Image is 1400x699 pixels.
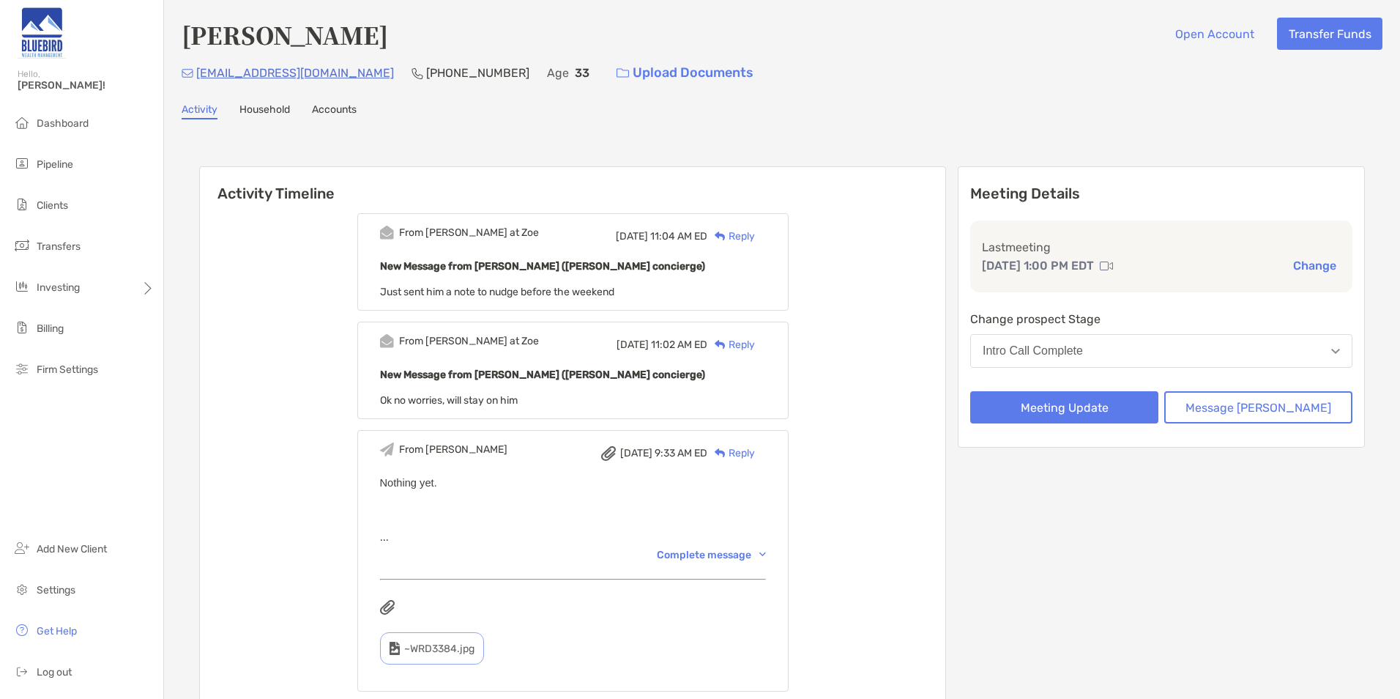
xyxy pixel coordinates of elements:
[970,185,1352,203] p: Meeting Details
[983,344,1083,358] div: Intro Call Complete
[657,549,766,561] div: Complete message
[13,662,31,680] img: logout icon
[715,232,726,241] img: Reply icon
[312,103,357,119] a: Accounts
[982,238,1341,256] p: Last meeting
[380,334,394,348] img: Event icon
[37,666,72,678] span: Log out
[1289,258,1341,273] button: Change
[37,281,80,294] span: Investing
[426,64,529,82] p: [PHONE_NUMBER]
[13,155,31,172] img: pipeline icon
[13,539,31,557] img: add_new_client icon
[13,114,31,131] img: dashboard icon
[380,600,395,615] img: attachments
[982,256,1094,275] p: [DATE] 1:00 PM EDT
[575,64,589,82] p: 33
[601,446,616,461] img: attachment
[239,103,290,119] a: Household
[37,584,75,596] span: Settings
[380,369,705,381] b: New Message from [PERSON_NAME] ([PERSON_NAME] concierge)
[13,237,31,254] img: transfers icon
[37,363,98,376] span: Firm Settings
[182,103,217,119] a: Activity
[37,625,77,637] span: Get Help
[196,64,394,82] p: [EMAIL_ADDRESS][DOMAIN_NAME]
[970,391,1158,424] button: Meeting Update
[380,260,705,273] b: New Message from [PERSON_NAME] ([PERSON_NAME] concierge)
[970,334,1352,368] button: Intro Call Complete
[412,67,423,79] img: Phone Icon
[607,57,763,89] a: Upload Documents
[13,621,31,639] img: get-help icon
[380,474,766,544] span: ...
[655,447,707,459] span: 9:33 AM ED
[616,230,648,243] span: [DATE]
[390,642,400,655] img: type
[399,335,539,347] div: From [PERSON_NAME] at Zoe
[18,6,66,59] img: Zoe Logo
[37,543,107,555] span: Add New Client
[707,445,755,461] div: Reply
[13,360,31,377] img: firm-settings icon
[200,167,945,202] h6: Activity Timeline
[650,230,707,243] span: 11:04 AM ED
[617,339,649,351] span: [DATE]
[37,240,81,253] span: Transfers
[707,229,755,244] div: Reply
[617,68,629,78] img: button icon
[1331,349,1340,354] img: Open dropdown arrow
[380,443,394,456] img: Event icon
[715,340,726,349] img: Reply icon
[1164,391,1352,424] button: Message [PERSON_NAME]
[1277,18,1382,50] button: Transfer Funds
[380,226,394,240] img: Event icon
[759,552,766,557] img: Chevron icon
[13,196,31,213] img: clients icon
[707,337,755,352] div: Reply
[18,79,154,92] span: [PERSON_NAME]!
[547,64,569,82] p: Age
[404,643,474,655] span: ~WRD3384.jpg
[715,448,726,458] img: Reply icon
[380,477,437,489] span: Nothing yet.
[651,339,707,351] span: 11:02 AM ED
[380,394,518,407] span: Ok no worries, will stay on him
[182,69,193,78] img: Email Icon
[620,447,652,459] span: [DATE]
[37,158,73,171] span: Pipeline
[182,18,388,51] h4: [PERSON_NAME]
[37,117,89,130] span: Dashboard
[37,322,64,335] span: Billing
[399,226,539,239] div: From [PERSON_NAME] at Zoe
[970,310,1352,328] p: Change prospect Stage
[13,319,31,336] img: billing icon
[1163,18,1265,50] button: Open Account
[37,199,68,212] span: Clients
[399,443,507,456] div: From [PERSON_NAME]
[13,580,31,598] img: settings icon
[1100,260,1113,272] img: communication type
[380,286,614,298] span: Just sent him a note to nudge before the weekend
[13,278,31,295] img: investing icon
